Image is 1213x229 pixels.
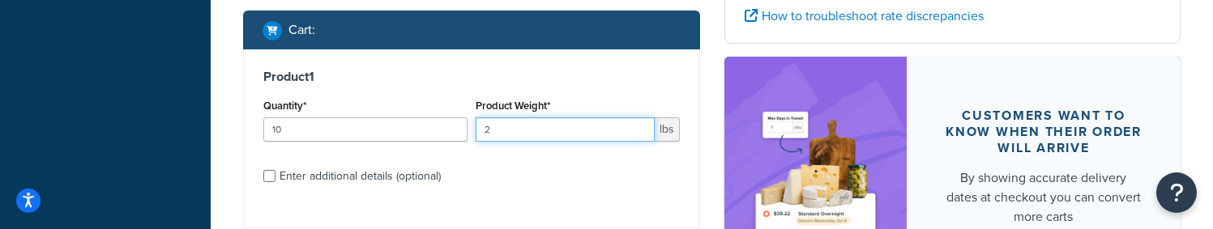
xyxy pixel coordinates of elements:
button: Open Resource Center [1156,172,1197,213]
a: How to troubleshoot rate discrepancies [745,7,984,26]
span: lbs [655,117,680,142]
label: Quantity* [263,100,306,112]
input: Enter additional details (optional) [263,170,275,182]
h2: Cart : [288,23,315,37]
input: 0.00 [476,117,655,142]
div: By showing accurate delivery dates at checkout you can convert more carts [946,168,1142,227]
h3: Product 1 [263,69,680,85]
div: Enter additional details (optional) [280,165,441,188]
div: Customers want to know when their order will arrive [946,108,1142,156]
input: 0 [263,117,468,142]
label: Product Weight* [476,100,550,112]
